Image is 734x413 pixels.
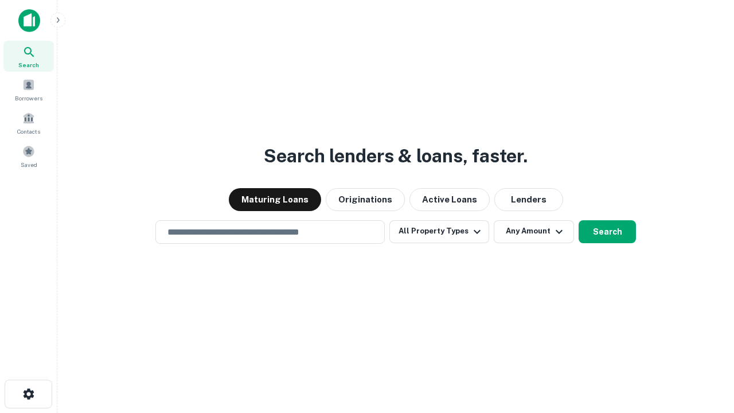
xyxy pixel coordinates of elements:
[326,188,405,211] button: Originations
[3,141,54,172] a: Saved
[17,127,40,136] span: Contacts
[229,188,321,211] button: Maturing Loans
[677,321,734,376] iframe: Chat Widget
[18,60,39,69] span: Search
[494,220,574,243] button: Any Amount
[3,41,54,72] a: Search
[21,160,37,169] span: Saved
[389,220,489,243] button: All Property Types
[15,93,42,103] span: Borrowers
[3,107,54,138] a: Contacts
[579,220,636,243] button: Search
[264,142,528,170] h3: Search lenders & loans, faster.
[18,9,40,32] img: capitalize-icon.png
[3,74,54,105] a: Borrowers
[409,188,490,211] button: Active Loans
[494,188,563,211] button: Lenders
